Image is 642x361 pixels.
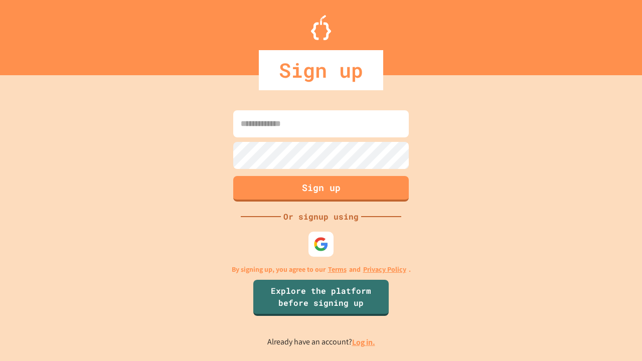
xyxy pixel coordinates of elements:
[352,337,375,347] a: Log in.
[281,211,361,223] div: Or signup using
[311,15,331,40] img: Logo.svg
[267,336,375,348] p: Already have an account?
[253,280,389,316] a: Explore the platform before signing up
[313,237,329,252] img: google-icon.svg
[363,264,406,275] a: Privacy Policy
[232,264,411,275] p: By signing up, you agree to our and .
[328,264,347,275] a: Terms
[233,176,409,202] button: Sign up
[259,50,383,90] div: Sign up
